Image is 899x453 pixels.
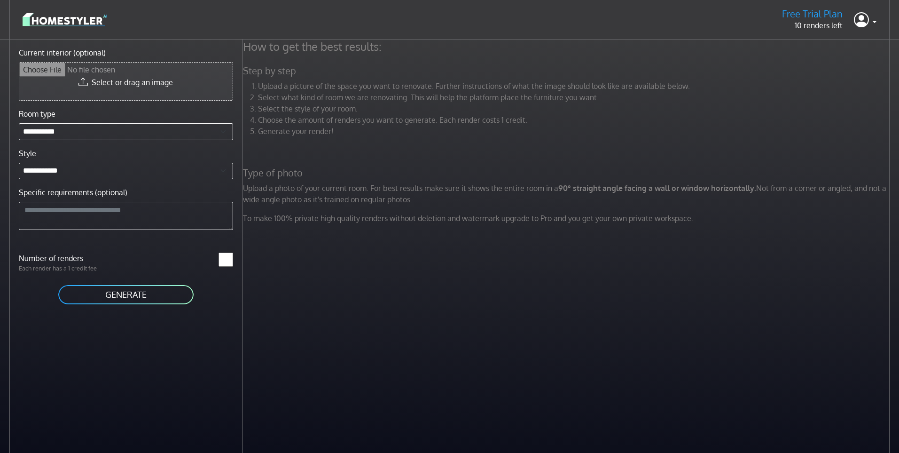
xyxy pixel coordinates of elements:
li: Select the style of your room. [258,103,892,114]
h5: Type of photo [237,167,898,179]
strong: 90° straight angle facing a wall or window horizontally. [558,183,756,193]
li: Generate your render! [258,126,892,137]
li: Choose the amount of renders you want to generate. Each render costs 1 credit. [258,114,892,126]
button: GENERATE [57,284,195,305]
li: Select what kind of room we are renovating. This will help the platform place the furniture you w... [258,92,892,103]
h5: Free Trial Plan [782,8,843,20]
li: Upload a picture of the space you want to renovate. Further instructions of what the image should... [258,80,892,92]
label: Style [19,148,36,159]
p: To make 100% private high quality renders without deletion and watermark upgrade to Pro and you g... [237,213,898,224]
label: Current interior (optional) [19,47,106,58]
h5: Step by step [237,65,898,77]
p: Upload a photo of your current room. For best results make sure it shows the entire room in a Not... [237,183,898,205]
label: Specific requirements (optional) [19,187,127,198]
img: logo-3de290ba35641baa71223ecac5eacb59cb85b4c7fdf211dc9aaecaaee71ea2f8.svg [23,11,107,28]
h4: How to get the best results: [237,40,898,54]
label: Number of renders [13,253,126,264]
label: Room type [19,108,55,119]
p: 10 renders left [782,20,843,31]
p: Each render has a 1 credit fee [13,264,126,273]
